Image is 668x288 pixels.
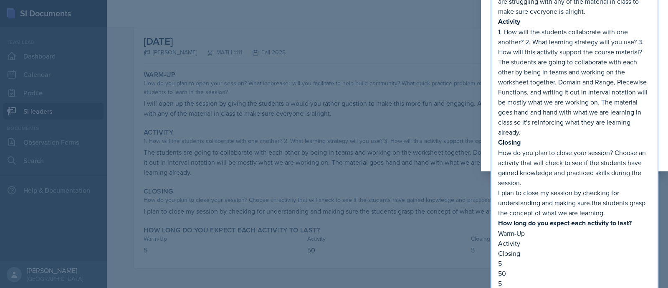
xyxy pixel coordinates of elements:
p: How do you plan to close your session? Choose an activity that will check to see if the students ... [498,148,651,188]
p: 50 [498,268,651,278]
p: 1. How will the students collaborate with one another? 2. What learning strategy will you use? 3.... [498,27,651,57]
p: The students are going to collaborate with each other by being in teams and working on the worksh... [498,57,651,137]
p: 5 [498,258,651,268]
p: Warm-Up [498,228,651,238]
p: Closing [498,248,651,258]
strong: How long do you expect each activity to last? [498,218,632,228]
strong: Activity [498,17,520,26]
p: I plan to close my session by checking for understanding and making sure the students grasp the c... [498,188,651,218]
p: Activity [498,238,651,248]
strong: Closing [498,138,521,147]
